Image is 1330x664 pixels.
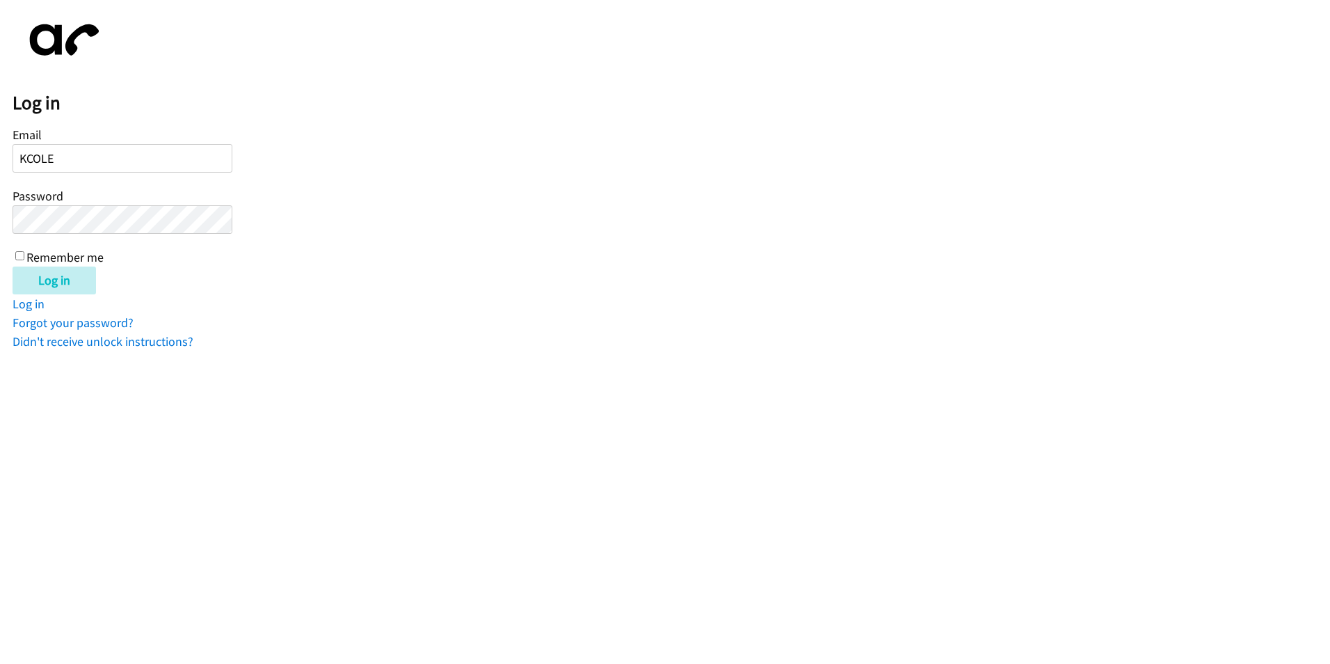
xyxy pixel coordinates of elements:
[13,333,193,349] a: Didn't receive unlock instructions?
[13,315,134,331] a: Forgot your password?
[13,188,63,204] label: Password
[13,267,96,294] input: Log in
[26,249,104,265] label: Remember me
[13,13,110,68] img: aphone-8a226864a2ddd6a5e75d1ebefc011f4aa8f32683c2d82f3fb0802fe031f96514.svg
[13,296,45,312] a: Log in
[13,127,42,143] label: Email
[13,91,1330,115] h2: Log in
